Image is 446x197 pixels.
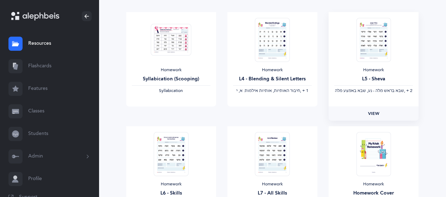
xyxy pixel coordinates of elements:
[233,181,312,187] div: Homework
[255,132,289,176] img: Homework_L7_AllSkills_R_EN_thumbnail_1741220438.png
[236,88,300,93] span: ‫חיבור האותיות, אותיות אילמות: א, י‬
[233,67,312,73] div: Homework
[154,132,188,176] img: Homework_L6_Skills_R_EN_thumbnail_1731264757.png
[151,24,191,56] img: Homework_Syllabication-EN_Red_Scooping_EN_thumbnail_1724301177.png
[334,75,413,83] div: L5 - Sheva
[233,88,312,94] div: ‪, + 1‬
[334,190,413,197] div: Homework Cover
[356,18,391,62] img: Homework_L5_Sheva_R_EN_thumbnail_1754305392.png
[132,190,210,197] div: L6 - Skills
[233,190,312,197] div: L7 - All Skills
[335,88,404,93] span: ‫שבא בראש מלה - נע, שבא באמצע מלה‬
[356,132,391,176] img: Homework-Cover-EN_thumbnail_1597602968.png
[334,88,413,94] div: ‪, + 2‬
[132,67,210,73] div: Homework
[233,75,312,83] div: L4 - Blending & Silent Letters
[334,181,413,187] div: Homework
[132,181,210,187] div: Homework
[368,110,379,117] span: View
[334,67,413,73] div: Homework
[329,106,418,121] a: View
[132,75,210,83] div: Syllabication (Scooping)
[132,88,210,94] div: Syllabication
[255,18,289,62] img: Homework_L4_BlendingAndSilentLetters_R_EN_thumbnail_1731217887.png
